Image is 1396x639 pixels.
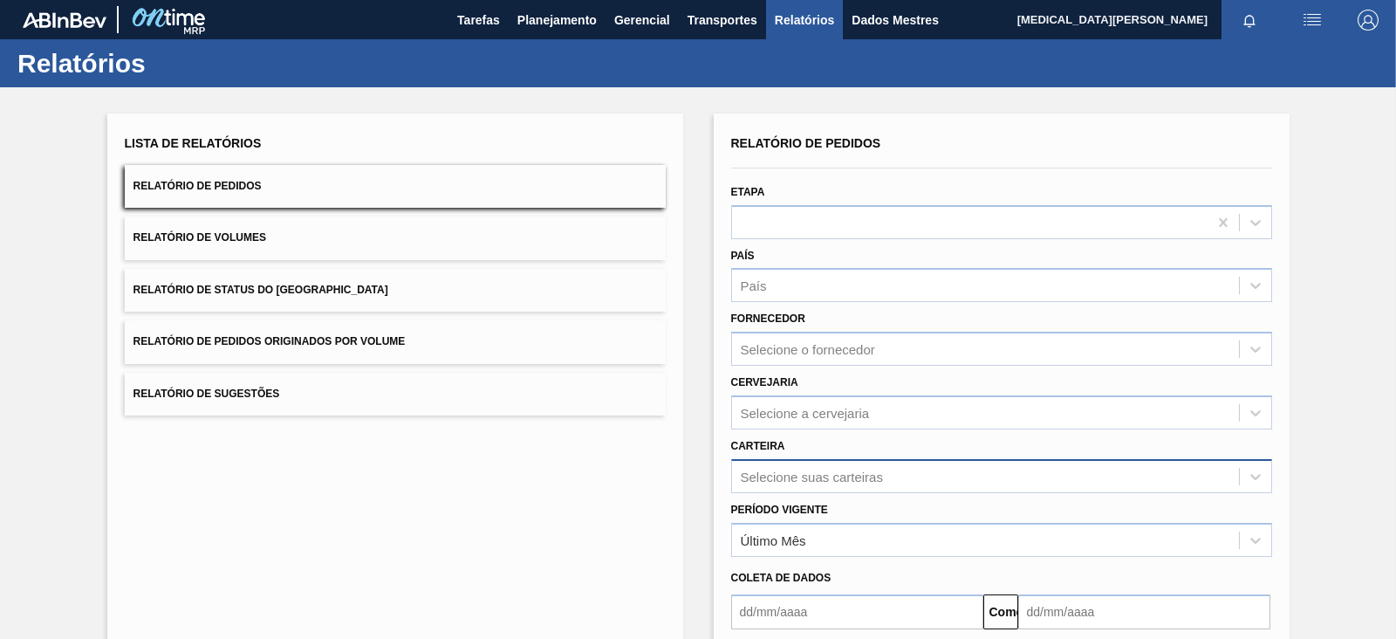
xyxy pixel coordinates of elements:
[741,342,875,357] font: Selecione o fornecedor
[133,284,388,296] font: Relatório de Status do [GEOGRAPHIC_DATA]
[775,13,834,27] font: Relatórios
[741,405,870,420] font: Selecione a cervejaria
[1017,13,1208,26] font: [MEDICAL_DATA][PERSON_NAME]
[125,269,666,312] button: Relatório de Status do [GEOGRAPHIC_DATA]
[731,572,831,584] font: Coleta de dados
[17,49,146,78] font: Relatórios
[741,532,806,547] font: Último Mês
[125,373,666,416] button: Relatório de Sugestões
[1221,8,1277,32] button: Notificações
[125,136,262,150] font: Lista de Relatórios
[731,504,828,516] font: Período Vigente
[133,180,262,192] font: Relatório de Pedidos
[731,594,983,629] input: dd/mm/aaaa
[741,469,883,484] font: Selecione suas carteiras
[731,250,755,262] font: País
[731,376,798,388] font: Cervejaria
[852,13,939,27] font: Dados Mestres
[731,136,881,150] font: Relatório de Pedidos
[133,336,406,348] font: Relatório de Pedidos Originados por Volume
[731,440,785,452] font: Carteira
[457,13,500,27] font: Tarefas
[133,232,266,244] font: Relatório de Volumes
[125,216,666,259] button: Relatório de Volumes
[731,186,765,198] font: Etapa
[125,165,666,208] button: Relatório de Pedidos
[1302,10,1323,31] img: ações do usuário
[125,320,666,363] button: Relatório de Pedidos Originados por Volume
[133,388,280,400] font: Relatório de Sugestões
[989,605,1030,619] font: Comeu
[731,313,805,325] font: Fornecedor
[741,278,767,293] font: País
[1358,10,1379,31] img: Sair
[983,594,1018,629] button: Comeu
[517,13,597,27] font: Planejamento
[23,12,106,28] img: TNhmsLtSVTkK8tSr43FrP2fwEKptu5GPRR3wAAAABJRU5ErkJggg==
[614,13,670,27] font: Gerencial
[1018,594,1270,629] input: dd/mm/aaaa
[688,13,757,27] font: Transportes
